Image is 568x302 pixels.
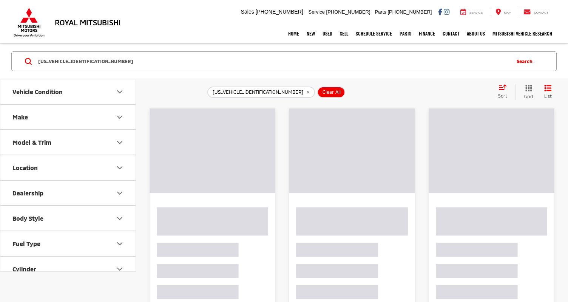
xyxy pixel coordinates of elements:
button: MakeMake [0,105,136,129]
div: Dealership [115,189,124,198]
div: Body Style [12,215,43,222]
span: Service [309,9,325,15]
button: Body StyleBody Style [0,206,136,231]
a: Finance [415,24,439,43]
button: Select sort value [494,84,516,99]
a: About Us [463,24,489,43]
span: [PHONE_NUMBER] [326,9,370,15]
span: Sort [498,93,507,98]
input: Search by Make, Model, or Keyword [37,52,509,70]
a: Used [319,24,336,43]
h3: Royal Mitsubishi [55,18,121,26]
div: Cylinder [115,265,124,274]
div: Model & Trim [12,139,51,146]
button: Fuel TypeFuel Type [0,231,136,256]
div: Fuel Type [12,240,40,247]
div: Fuel Type [115,239,124,248]
img: Mitsubishi [12,8,46,37]
div: Body Style [115,214,124,223]
a: Facebook: Click to visit our Facebook page [438,9,442,15]
button: Search [509,52,543,71]
div: Location [115,163,124,172]
a: Map [490,8,516,16]
button: LocationLocation [0,155,136,180]
span: [US_VEHICLE_IDENTIFICATION_NUMBER] [213,89,303,95]
div: Vehicle Condition [115,87,124,96]
div: Location [12,164,38,171]
div: Cylinder [12,265,36,273]
a: Home [284,24,303,43]
button: List View [539,84,557,100]
div: Make [12,113,28,121]
button: Vehicle ConditionVehicle Condition [0,79,136,104]
span: [PHONE_NUMBER] [387,9,432,15]
div: Model & Trim [115,138,124,147]
span: Map [504,11,511,14]
button: Grid View [516,84,539,100]
a: New [303,24,319,43]
button: remove 1N6ED1EJ0SN605768 [207,87,315,98]
div: Make [115,113,124,122]
a: Schedule Service: Opens in a new tab [352,24,396,43]
a: Parts: Opens in a new tab [396,24,415,43]
span: Clear All [323,89,341,95]
span: Parts [375,9,386,15]
a: Contact [518,8,554,16]
div: Dealership [12,189,43,197]
a: Contact [439,24,463,43]
span: Service [469,11,483,14]
button: DealershipDealership [0,181,136,205]
div: Vehicle Condition [12,88,63,95]
span: Sales [241,9,254,15]
button: Model & TrimModel & Trim [0,130,136,155]
a: Service [455,8,488,16]
a: Instagram: Click to visit our Instagram page [444,9,449,15]
span: [PHONE_NUMBER] [256,9,303,15]
button: CylinderCylinder [0,257,136,281]
span: Contact [534,11,548,14]
span: Grid [524,93,533,100]
a: Sell [336,24,352,43]
button: Clear All [317,87,345,98]
a: Mitsubishi Vehicle Research [489,24,556,43]
span: List [544,93,552,99]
